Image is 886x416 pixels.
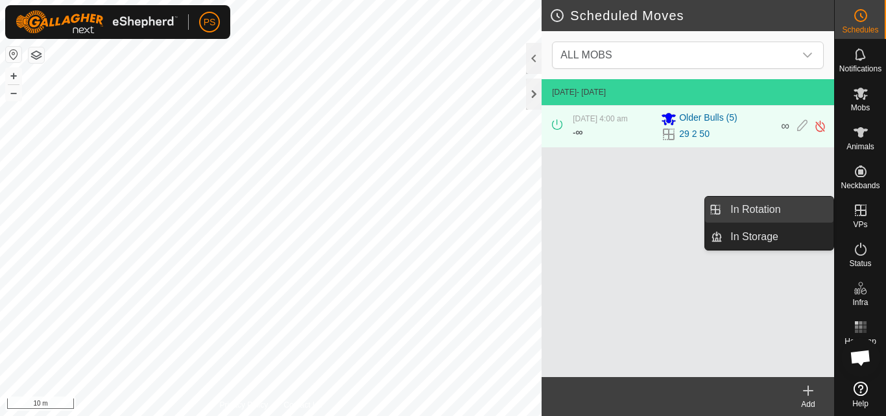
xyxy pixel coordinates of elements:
[705,224,833,250] li: In Storage
[560,49,612,60] span: ALL MOBS
[549,8,834,23] h2: Scheduled Moves
[846,143,874,151] span: Animals
[6,85,21,101] button: –
[841,338,880,377] a: Open chat
[851,104,870,112] span: Mobs
[849,260,871,267] span: Status
[204,16,216,29] span: PS
[835,376,886,413] a: Help
[852,299,868,306] span: Infra
[573,125,582,140] div: -
[723,197,833,223] a: In Rotation
[730,202,780,217] span: In Rotation
[842,26,878,34] span: Schedules
[795,42,820,68] div: dropdown trigger
[283,399,322,411] a: Contact Us
[841,182,880,190] span: Neckbands
[29,47,44,63] button: Map Layers
[839,65,881,73] span: Notifications
[577,88,606,97] span: - [DATE]
[6,68,21,84] button: +
[555,42,795,68] span: ALL MOBS
[782,398,834,410] div: Add
[723,224,833,250] a: In Storage
[730,229,778,245] span: In Storage
[552,88,577,97] span: [DATE]
[705,197,833,223] li: In Rotation
[573,114,627,123] span: [DATE] 4:00 am
[844,337,876,345] span: Heatmap
[814,119,826,133] img: Turn off schedule move
[852,400,868,408] span: Help
[575,127,582,138] span: ∞
[679,127,710,141] a: 29 2 50
[16,10,178,34] img: Gallagher Logo
[781,119,789,132] span: ∞
[853,221,867,228] span: VPs
[220,399,269,411] a: Privacy Policy
[679,111,737,127] span: Older Bulls (5)
[6,47,21,62] button: Reset Map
